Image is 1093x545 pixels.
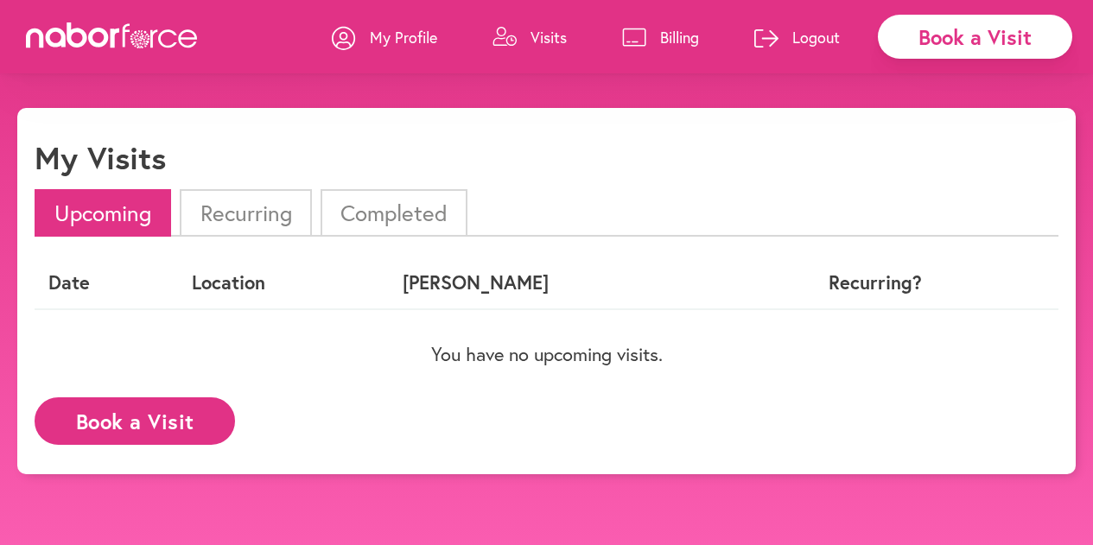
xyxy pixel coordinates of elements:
[35,139,166,176] h1: My Visits
[35,189,171,237] li: Upcoming
[622,11,699,63] a: Billing
[178,257,388,308] th: Location
[180,189,311,237] li: Recurring
[531,27,567,48] p: Visits
[35,343,1058,365] p: You have no upcoming visits.
[754,11,840,63] a: Logout
[332,11,437,63] a: My Profile
[492,11,567,63] a: Visits
[878,15,1072,59] div: Book a Visit
[35,410,235,427] a: Book a Visit
[321,189,467,237] li: Completed
[792,27,840,48] p: Logout
[389,257,750,308] th: [PERSON_NAME]
[35,397,235,445] button: Book a Visit
[749,257,1001,308] th: Recurring?
[660,27,699,48] p: Billing
[35,257,178,308] th: Date
[370,27,437,48] p: My Profile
